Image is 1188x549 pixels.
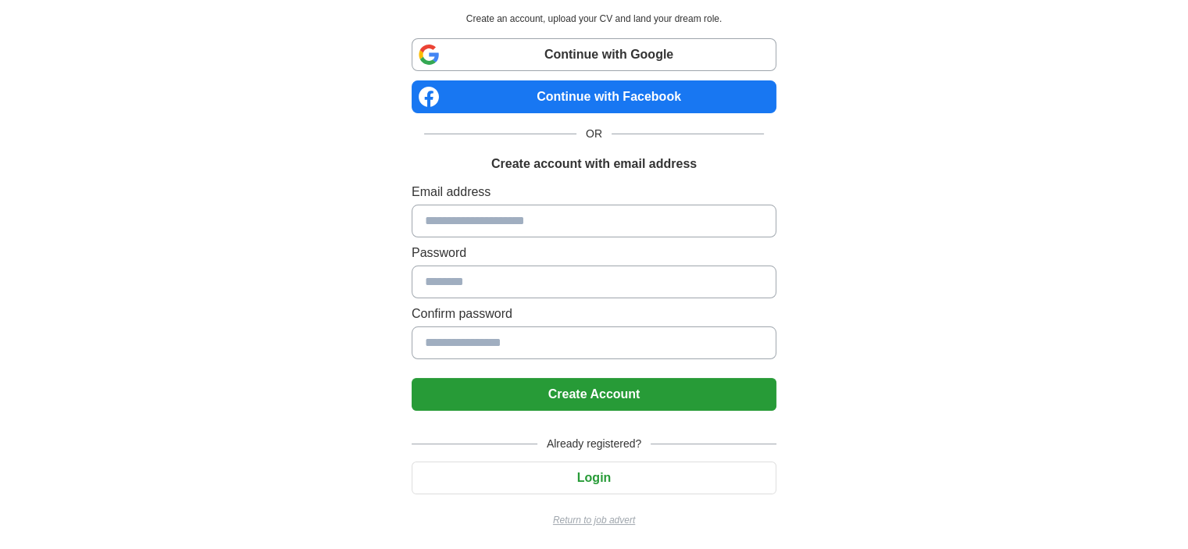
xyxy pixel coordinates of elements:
a: Login [412,471,776,484]
h1: Create account with email address [491,155,697,173]
span: Already registered? [537,436,651,452]
label: Confirm password [412,305,776,323]
span: OR [576,126,612,142]
button: Login [412,462,776,494]
a: Return to job advert [412,513,776,527]
label: Email address [412,183,776,201]
label: Password [412,244,776,262]
button: Create Account [412,378,776,411]
a: Continue with Google [412,38,776,71]
p: Create an account, upload your CV and land your dream role. [415,12,773,26]
a: Continue with Facebook [412,80,776,113]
